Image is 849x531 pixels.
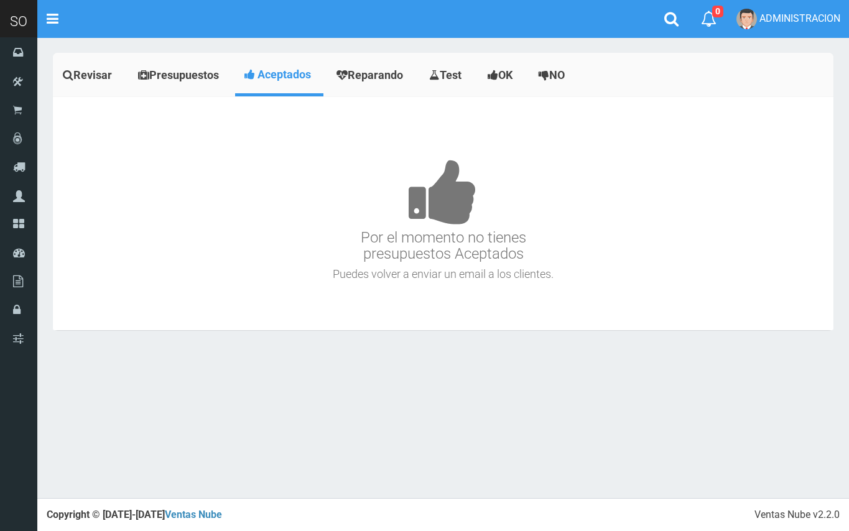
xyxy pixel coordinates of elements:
[754,508,840,522] div: Ventas Nube v2.2.0
[257,68,311,81] span: Aceptados
[478,56,526,95] a: OK
[549,68,565,81] span: NO
[348,68,403,81] span: Reparando
[149,68,219,81] span: Presupuestos
[73,68,112,81] span: Revisar
[128,56,232,95] a: Presupuestos
[235,56,323,93] a: Aceptados
[736,9,757,29] img: User Image
[327,56,416,95] a: Reparando
[529,56,578,95] a: NO
[53,56,125,95] a: Revisar
[419,56,475,95] a: Test
[165,509,222,520] a: Ventas Nube
[440,68,462,81] span: Test
[759,12,840,24] span: ADMINISTRACION
[712,6,723,17] span: 0
[47,509,222,520] strong: Copyright © [DATE]-[DATE]
[56,268,830,280] h4: Puedes volver a enviar un email a los clientes.
[498,68,513,81] span: OK
[56,122,830,262] h3: Por el momento no tienes presupuestos Aceptados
